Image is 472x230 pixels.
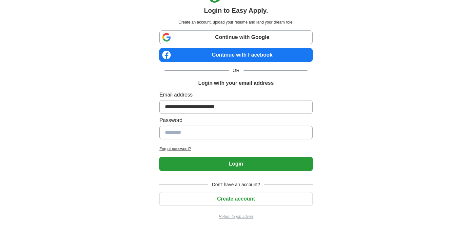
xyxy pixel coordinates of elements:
a: Continue with Facebook [159,48,312,62]
p: Create an account, upload your resume and land your dream role. [161,19,311,25]
span: Don't have an account? [208,181,264,188]
a: Return to job advert [159,214,312,220]
label: Password [159,116,312,124]
button: Login [159,157,312,171]
h1: Login with your email address [198,79,274,87]
a: Continue with Google [159,30,312,44]
h1: Login to Easy Apply. [204,6,268,15]
label: Email address [159,91,312,99]
span: OR [229,67,244,74]
button: Create account [159,192,312,206]
a: Forgot password? [159,146,312,152]
a: Create account [159,196,312,202]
